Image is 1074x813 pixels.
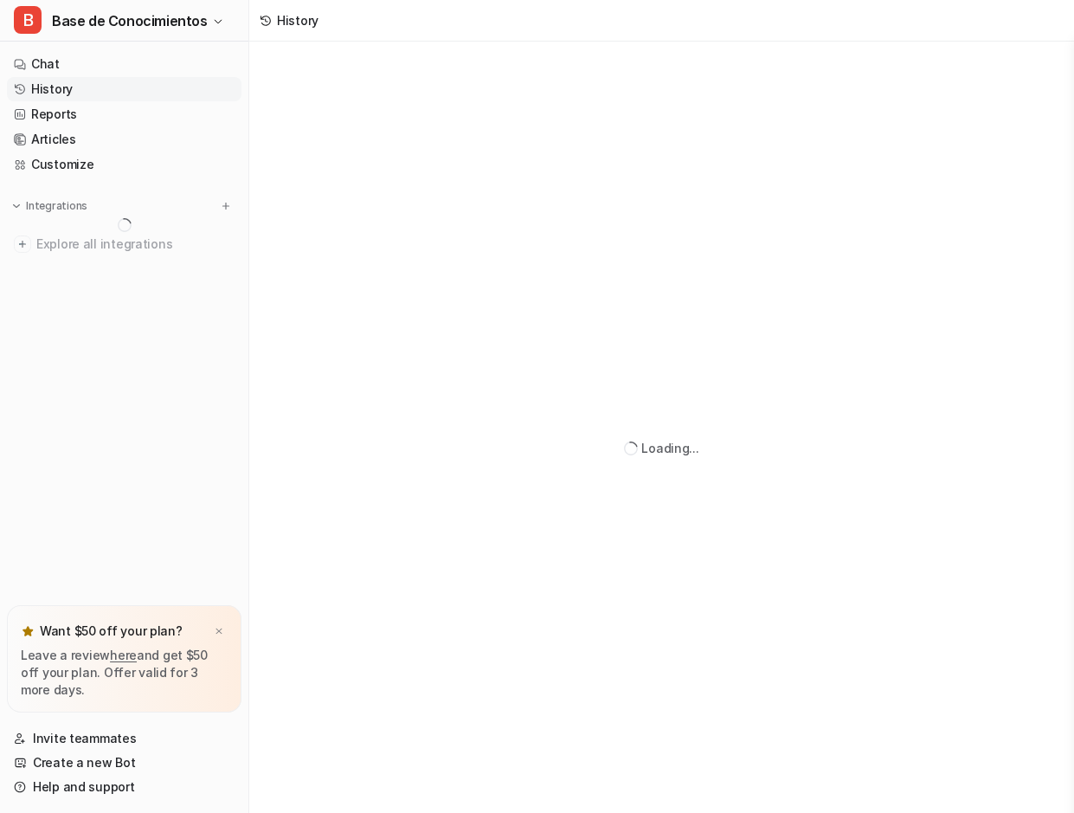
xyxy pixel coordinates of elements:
[110,648,137,662] a: here
[52,9,208,33] span: Base de Conocimientos
[7,751,241,775] a: Create a new Bot
[214,626,224,637] img: x
[277,11,318,29] div: History
[7,52,241,76] a: Chat
[7,127,241,152] a: Articles
[7,77,241,101] a: History
[21,647,228,699] p: Leave a review and get $50 off your plan. Offer valid for 3 more days.
[36,230,235,258] span: Explore all integrations
[7,232,241,256] a: Explore all integrations
[14,236,31,253] img: explore all integrations
[26,199,87,213] p: Integrations
[641,439,698,457] div: Loading...
[40,623,183,640] p: Want $50 off your plan?
[7,197,93,215] button: Integrations
[10,200,23,212] img: expand menu
[14,6,42,34] span: B
[7,102,241,126] a: Reports
[220,200,232,212] img: menu_add.svg
[21,624,35,638] img: star
[7,152,241,177] a: Customize
[7,775,241,799] a: Help and support
[7,726,241,751] a: Invite teammates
